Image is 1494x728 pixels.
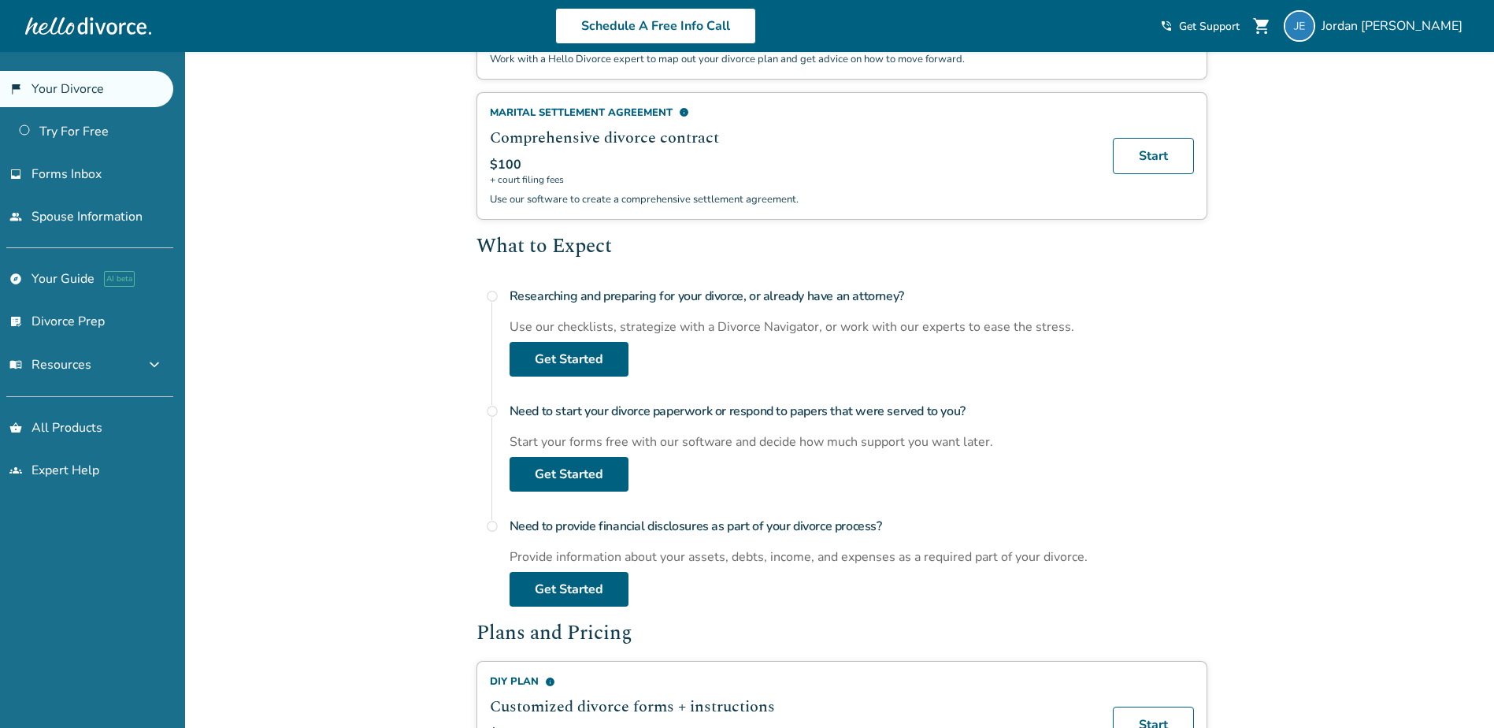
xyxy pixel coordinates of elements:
span: radio_button_unchecked [486,405,499,418]
p: Use our software to create a comprehensive settlement agreement. [490,192,1094,206]
span: $100 [490,156,521,173]
a: Schedule A Free Info Call [555,8,756,44]
span: Jordan [PERSON_NAME] [1322,17,1469,35]
span: Resources [9,356,91,373]
h2: What to Expect [476,232,1207,262]
h2: Plans and Pricing [476,619,1207,649]
span: Forms Inbox [32,165,102,183]
span: info [545,677,555,687]
img: jordan_evans@legaleaseplan.com [1284,10,1315,42]
h4: Need to start your divorce paperwork or respond to papers that were served to you? [510,396,1207,427]
h2: Customized divorce forms + instructions [490,695,1094,719]
span: shopping_cart [1252,17,1271,35]
span: menu_book [9,358,22,371]
div: Start your forms free with our software and decide how much support you want later. [510,433,1207,451]
span: flag_2 [9,83,22,95]
p: Work with a Hello Divorce expert to map out your divorce plan and get advice on how to move forward. [490,52,1094,66]
span: expand_more [145,355,164,374]
a: Get Started [510,457,628,492]
iframe: Chat Widget [1415,652,1494,728]
div: DIY Plan [490,674,1094,689]
h4: Need to provide financial disclosures as part of your divorce process? [510,511,1207,542]
span: info [679,107,689,117]
span: + court filing fees [490,173,1094,186]
span: radio_button_unchecked [486,520,499,533]
span: AI beta [104,271,135,287]
h2: Comprehensive divorce contract [490,126,1094,150]
span: people [9,210,22,223]
span: phone_in_talk [1160,20,1173,32]
div: Marital Settlement Agreement [490,106,1094,120]
div: Use our checklists, strategize with a Divorce Navigator, or work with our experts to ease the str... [510,318,1207,336]
span: list_alt_check [9,315,22,328]
span: shopping_basket [9,422,22,434]
div: Provide information about your assets, debts, income, and expenses as a required part of your div... [510,548,1207,566]
span: inbox [9,168,22,180]
a: phone_in_talkGet Support [1160,19,1240,34]
span: groups [9,464,22,477]
span: explore [9,273,22,285]
span: Get Support [1179,19,1240,34]
h4: Researching and preparing for your divorce, or already have an attorney? [510,280,1207,312]
span: radio_button_unchecked [486,290,499,303]
a: Start [1113,138,1194,174]
a: Get Started [510,342,628,377]
a: Get Started [510,572,628,607]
